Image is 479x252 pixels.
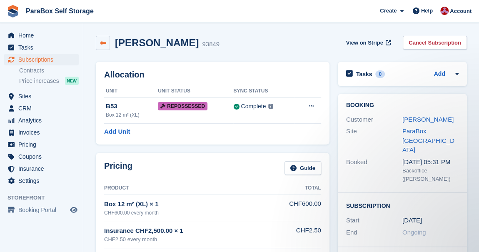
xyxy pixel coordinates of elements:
[434,70,445,79] a: Add
[18,102,68,114] span: CRM
[18,90,68,102] span: Sites
[104,85,158,98] th: Unit
[104,127,130,137] a: Add Unit
[402,216,422,225] time: 2025-07-02 23:00:00 UTC
[346,201,459,210] h2: Subscription
[18,30,68,41] span: Home
[241,102,266,111] div: Complete
[104,70,321,80] h2: Allocation
[268,104,273,109] img: icon-info-grey-7440780725fd019a000dd9b08b2336e03edf1995a4989e88bcd33f0948082b44.svg
[402,167,459,183] div: Backoffice ([PERSON_NAME])
[7,5,19,17] img: stora-icon-8386f47178a22dfd0bd8f6a31ec36ba5ce8667c1dd55bd0f319d3a0aa187defe.svg
[4,175,79,187] a: menu
[4,90,79,102] a: menu
[346,228,402,237] div: End
[450,7,472,15] span: Account
[18,115,68,126] span: Analytics
[4,42,79,53] a: menu
[277,182,321,195] th: Total
[346,216,402,225] div: Start
[22,4,97,18] a: ParaBox Self Storage
[4,30,79,41] a: menu
[18,163,68,175] span: Insurance
[158,102,207,110] span: Repossessed
[421,7,433,15] span: Help
[380,7,397,15] span: Create
[18,127,68,138] span: Invoices
[346,157,402,183] div: Booked
[403,36,467,50] a: Cancel Subscription
[284,161,321,175] a: Guide
[202,40,220,49] div: 93849
[158,85,233,98] th: Unit Status
[4,127,79,138] a: menu
[402,116,454,123] a: [PERSON_NAME]
[346,102,459,109] h2: Booking
[440,7,449,15] img: Yan Grandjean
[19,76,79,85] a: Price increases NEW
[104,209,277,217] div: CHF600.00 every month
[65,77,79,85] div: NEW
[104,200,277,209] div: Box 12 m² (XL) × 1
[346,39,383,47] span: View on Stripe
[18,204,68,216] span: Booking Portal
[342,36,393,50] a: View on Stripe
[277,221,321,248] td: CHF2.50
[106,111,158,119] div: Box 12 m² (XL)
[4,102,79,114] a: menu
[375,70,385,78] div: 0
[4,54,79,65] a: menu
[18,151,68,162] span: Coupons
[4,204,79,216] a: menu
[18,175,68,187] span: Settings
[69,205,79,215] a: Preview store
[19,67,79,75] a: Contracts
[115,37,199,48] h2: [PERSON_NAME]
[4,151,79,162] a: menu
[402,229,426,236] span: Ongoing
[19,77,59,85] span: Price increases
[277,195,321,221] td: CHF600.00
[402,127,454,153] a: ParaBox [GEOGRAPHIC_DATA]
[104,161,132,175] h2: Pricing
[104,226,277,236] div: Insurance CHF2,500.00 × 1
[346,115,402,125] div: Customer
[233,85,294,98] th: Sync Status
[106,102,158,111] div: B53
[18,54,68,65] span: Subscriptions
[18,139,68,150] span: Pricing
[4,115,79,126] a: menu
[402,157,459,167] div: [DATE] 05:31 PM
[4,139,79,150] a: menu
[104,182,277,195] th: Product
[4,163,79,175] a: menu
[346,127,402,155] div: Site
[356,70,372,78] h2: Tasks
[18,42,68,53] span: Tasks
[7,194,83,202] span: Storefront
[104,235,277,244] div: CHF2.50 every month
